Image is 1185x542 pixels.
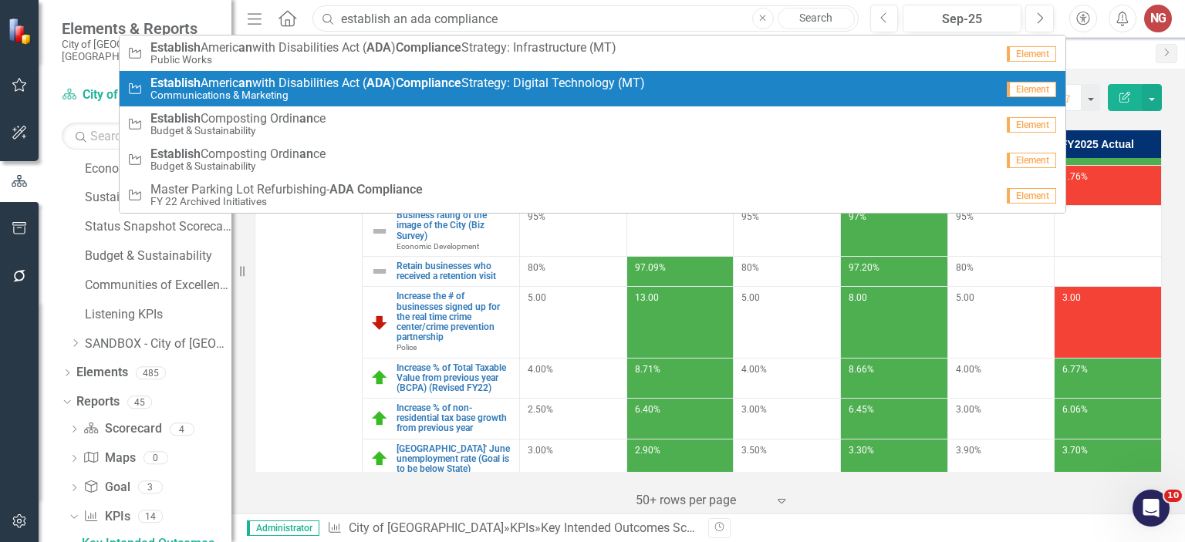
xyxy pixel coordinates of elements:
[635,445,660,456] span: 2.90%
[528,211,545,222] span: 95%
[635,262,666,273] span: 97.09%
[138,481,163,494] div: 3
[255,165,363,480] td: Double-Click to Edit Right Click for Context Menu
[362,206,519,257] td: Double-Click to Edit Right Click for Context Menu
[849,404,874,415] span: 6.45%
[908,10,1016,29] div: Sep-25
[366,40,391,55] strong: ADA
[85,160,231,178] a: Economic Development Office
[1062,171,1088,182] span: 1.76%
[362,399,519,439] td: Double-Click to Edit Right Click for Context Menu
[62,19,216,38] span: Elements & Reports
[956,211,974,222] span: 95%
[370,222,389,241] img: Not Defined
[528,262,545,273] span: 80%
[127,396,152,409] div: 45
[85,218,231,236] a: Status Snapshot Scorecard
[62,123,216,150] input: Search Below...
[849,262,879,273] span: 97.20%
[903,5,1021,32] button: Sep-25
[83,508,130,526] a: KPIs
[1144,5,1172,32] button: NG
[120,35,1066,71] a: Americanwith Disabilities Act (ADA)ComplianceStrategy: Infrastructure (MT)Public WorksElement
[150,160,326,172] small: Budget & Sustainability
[76,364,128,382] a: Elements
[120,106,1066,142] a: Composting OrdinanceBudget & SustainabilityElement
[150,125,326,136] small: Budget & Sustainability
[778,8,855,29] a: Search
[397,363,511,394] a: Increase % of Total Taxable Value from previous year (BCPA) (Revised FY22)
[741,262,759,273] span: 80%
[120,71,1066,106] a: Americanwith Disabilities Act (ADA)ComplianceStrategy: Digital Technology (MT)Communications & Ma...
[150,183,423,197] span: Master Parking Lot Refurbishing-
[635,364,660,375] span: 8.71%
[362,287,519,358] td: Double-Click to Edit Right Click for Context Menu
[362,257,519,287] td: Double-Click to Edit Right Click for Context Menu
[956,364,981,375] span: 4.00%
[741,211,759,222] span: 95%
[1062,292,1081,303] span: 3.00
[635,292,659,303] span: 13.00
[170,422,194,436] div: 4
[349,520,504,535] a: City of [GEOGRAPHIC_DATA]
[1062,445,1088,456] span: 3.70%
[397,343,417,352] span: Police
[370,262,389,281] img: Not Defined
[85,306,231,324] a: Listening KPIs
[635,404,660,415] span: 6.40%
[299,146,313,161] strong: an
[956,445,981,456] span: 3.90%
[370,449,389,468] img: On Target
[396,76,461,90] strong: Compliance
[136,366,166,379] div: 485
[327,520,697,537] div: » »
[1007,82,1056,97] span: Element
[1133,490,1170,527] iframe: Intercom live chat
[76,393,120,411] a: Reports
[370,409,389,428] img: On Target
[849,364,874,375] span: 8.66%
[238,76,252,90] strong: an
[143,452,168,465] div: 0
[741,445,767,456] span: 3.50%
[329,182,354,197] strong: ADA
[1007,188,1056,204] span: Element
[849,445,874,456] span: 3.30%
[150,76,645,90] span: Americ with Disabilities Act ( ) Strategy: Digital Technology (MT)
[85,247,231,265] a: Budget & Sustainability
[120,142,1066,177] a: Composting OrdinanceBudget & SustainabilityElement
[741,292,760,303] span: 5.00
[150,89,645,101] small: Communications & Marketing
[85,277,231,295] a: Communities of Excellence
[1007,117,1056,133] span: Element
[397,242,479,251] span: Economic Development
[397,403,511,434] a: Increase % of non-residential tax base growth from previous year
[6,16,35,45] img: ClearPoint Strategy
[397,291,511,342] a: Increase the # of businesses signed up for the real time crime center/crime prevention partnership
[956,292,974,303] span: 5.00
[85,189,231,207] a: Sustainability
[83,449,135,467] a: Maps
[150,112,326,126] span: Composting Ordin ce
[541,520,766,535] div: Key Intended Outcomes Scorecard Report
[1007,46,1056,62] span: Element
[1062,364,1088,375] span: 6.77%
[150,147,326,161] span: Composting Ordin ce
[62,38,216,63] small: City of [GEOGRAPHIC_DATA], [GEOGRAPHIC_DATA]
[362,439,519,480] td: Double-Click to Edit Right Click for Context Menu
[150,41,616,55] span: Americ with Disabilities Act ( ) Strategy: Infrastructure (MT)
[85,335,231,353] a: SANDBOX - City of [GEOGRAPHIC_DATA]
[83,420,161,438] a: Scorecard
[357,182,423,197] strong: Compliance
[397,210,511,241] a: Business rating of the image of the City (Biz Survey)
[312,5,858,32] input: Search ClearPoint...
[370,313,389,332] img: Below Plan
[397,261,511,281] a: Retain businesses who received a retention visit
[956,404,981,415] span: 3.00%
[741,404,767,415] span: 3.00%
[370,369,389,387] img: On Target
[741,364,767,375] span: 4.00%
[956,262,974,273] span: 80%
[397,444,511,475] a: [GEOGRAPHIC_DATA]' June unemployment rate (Goal is to be below State)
